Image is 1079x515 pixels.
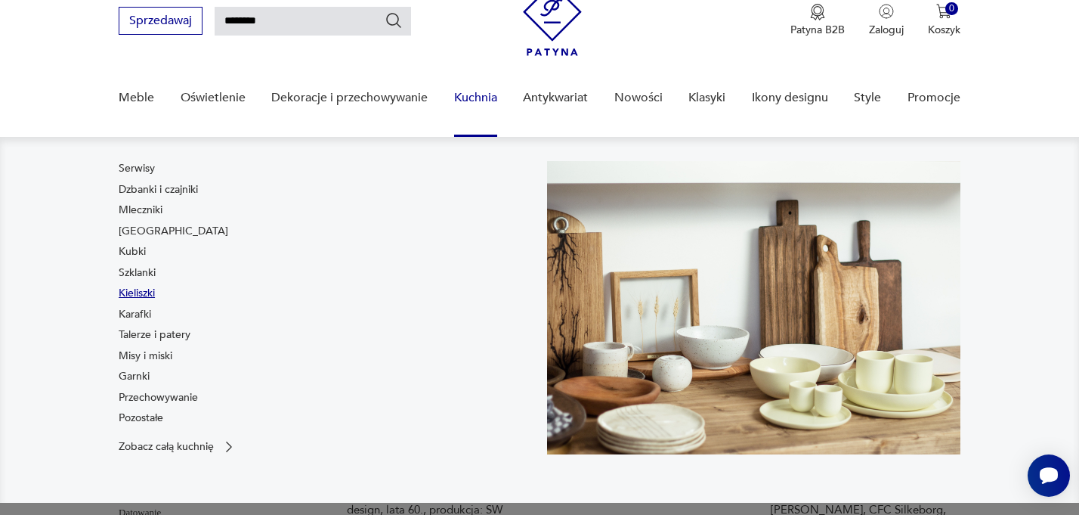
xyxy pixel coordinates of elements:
[945,2,958,15] div: 0
[119,411,163,426] a: Pozostałe
[752,69,828,127] a: Ikony designu
[119,442,214,451] p: Zobacz całą kuchnię
[119,439,237,455] a: Zobacz całą kuchnię
[879,4,894,19] img: Ikonka użytkownika
[119,69,154,127] a: Meble
[928,23,960,37] p: Koszyk
[119,182,198,197] a: Dzbanki i czajniki
[385,11,403,29] button: Szukaj
[119,224,228,239] a: [GEOGRAPHIC_DATA]
[119,203,162,218] a: Mleczniki
[454,69,497,127] a: Kuchnia
[869,23,904,37] p: Zaloguj
[119,327,190,343] a: Talerze i patery
[119,307,151,322] a: Karafki
[790,23,845,37] p: Patyna B2B
[119,161,155,176] a: Serwisy
[907,69,960,127] a: Promocje
[119,244,146,259] a: Kubki
[854,69,881,127] a: Style
[523,69,588,127] a: Antykwariat
[810,4,825,20] img: Ikona medalu
[119,286,155,301] a: Kieliszki
[547,161,960,455] img: b2f6bfe4a34d2e674d92badc23dc4074.jpg
[119,7,203,35] button: Sprzedawaj
[790,4,845,37] a: Ikona medaluPatyna B2B
[119,349,172,364] a: Misy i miski
[790,4,845,37] button: Patyna B2B
[119,265,156,281] a: Szklanki
[928,4,960,37] button: 0Koszyk
[614,69,663,127] a: Nowości
[271,69,428,127] a: Dekoracje i przechowywanie
[1028,455,1070,497] iframe: Smartsupp widget button
[119,369,150,384] a: Garnki
[869,4,904,37] button: Zaloguj
[181,69,246,127] a: Oświetlenie
[936,4,951,19] img: Ikona koszyka
[119,17,203,27] a: Sprzedawaj
[119,390,198,405] a: Przechowywanie
[688,69,725,127] a: Klasyki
